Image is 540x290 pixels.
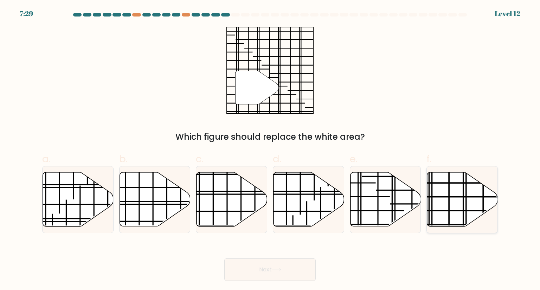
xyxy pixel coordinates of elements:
[42,152,51,166] span: a.
[20,8,33,19] div: 7:29
[119,152,128,166] span: b.
[224,258,316,281] button: Next
[235,71,278,104] g: "
[46,131,494,143] div: Which figure should replace the white area?
[426,152,431,166] span: f.
[196,152,204,166] span: c.
[495,8,520,19] div: Level 12
[273,152,281,166] span: d.
[350,152,358,166] span: e.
